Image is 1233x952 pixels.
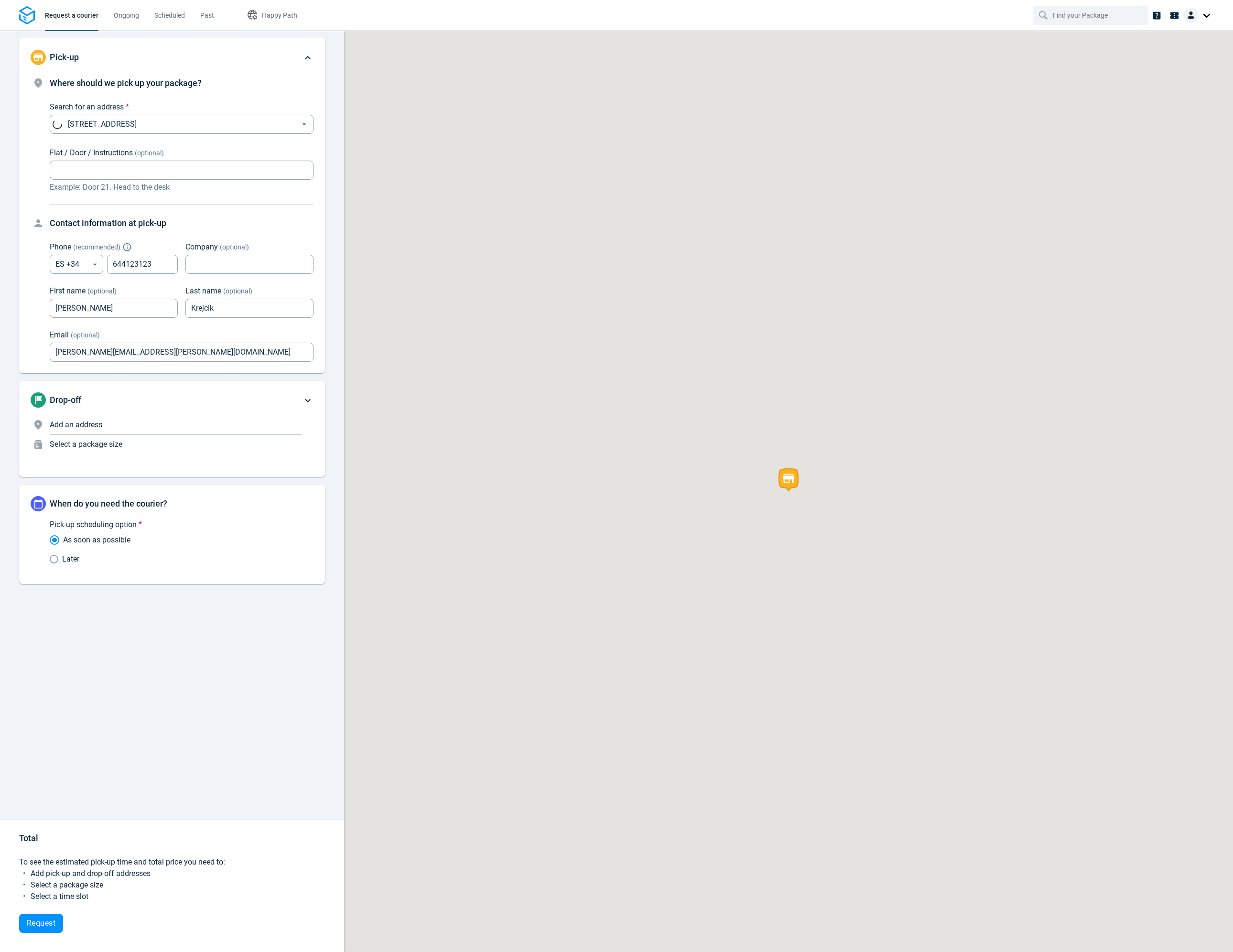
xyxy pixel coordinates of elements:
[63,534,130,546] span: As soon as possible
[50,216,314,230] h4: Contact information at pick-up
[19,857,225,866] span: To see the estimated pick-up time and total price you need to:
[154,11,185,19] span: Scheduled
[50,520,137,529] span: Pick-up scheduling option
[19,6,35,25] img: Logo
[223,287,252,295] span: (optional)
[19,38,325,76] div: Pick-up
[1183,8,1199,23] img: Client
[50,255,103,274] div: ES +34
[50,102,124,111] span: Search for an address
[185,242,218,251] span: Company
[124,244,130,250] button: Explain "Recommended"
[298,119,310,130] button: Open
[31,880,103,889] span: Select a package size
[220,243,249,251] span: (optional)
[27,920,55,927] span: Request
[185,286,221,295] span: Last name
[50,498,167,508] span: When do you need the courier?
[50,395,81,405] span: Drop-off
[31,892,88,901] span: Select a time slot
[19,381,325,477] div: Drop-offAdd an addressSelect a package size
[19,76,325,373] div: Pick-up
[73,243,120,251] span: ( recommended )
[1053,6,1130,24] input: Find your Package
[50,148,133,157] span: Flat / Door / Instructions
[50,242,71,251] span: Phone
[200,11,214,19] span: Past
[135,149,164,157] span: (optional)
[50,286,86,295] span: First name
[50,182,314,193] p: Example: Door 21. Head to the desk
[50,52,79,62] span: Pick-up
[19,914,63,933] button: Request
[50,420,102,429] span: Add an address
[62,553,79,565] span: Later
[45,11,98,19] span: Request a courier
[87,287,117,295] span: (optional)
[50,330,69,339] span: Email
[71,331,100,339] span: (optional)
[114,11,139,19] span: Ongoing
[19,833,38,843] span: Total
[31,869,151,878] span: Add pick-up and drop-off addresses
[262,11,297,19] span: Happy Path
[50,78,202,88] span: Where should we pick up your package?
[50,440,122,449] span: Select a package size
